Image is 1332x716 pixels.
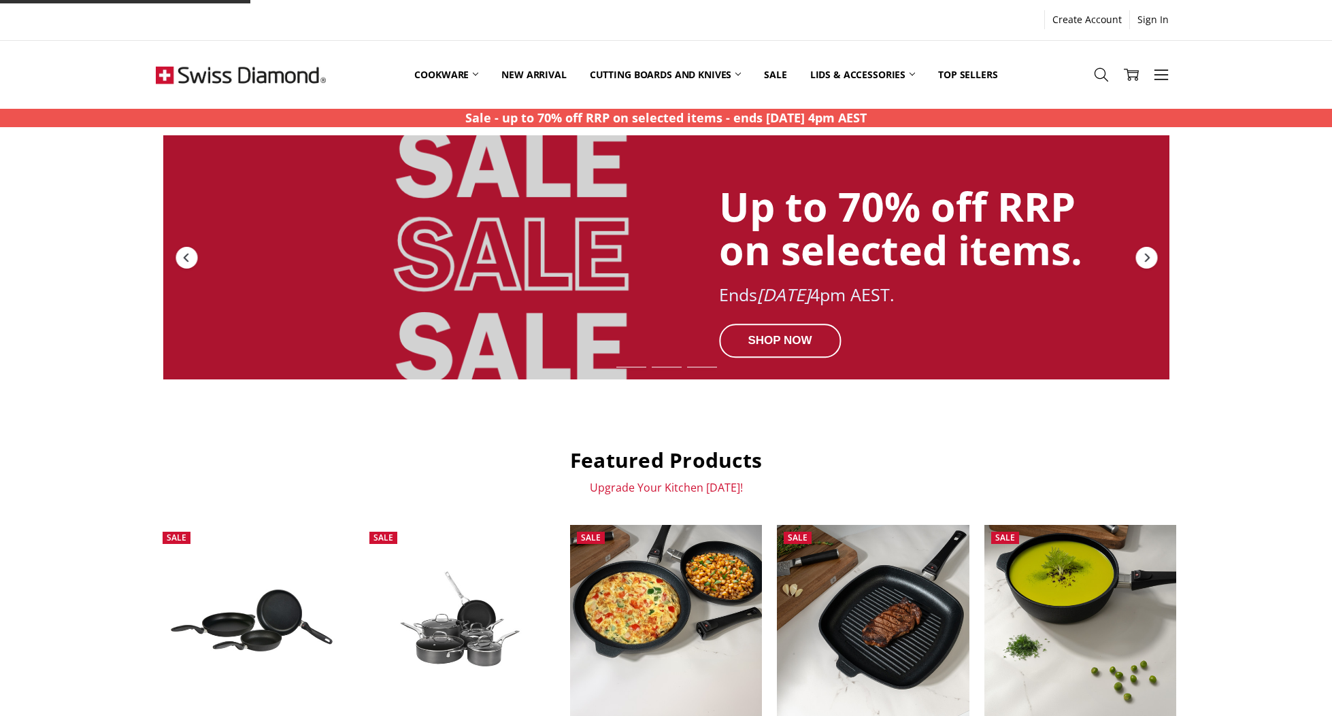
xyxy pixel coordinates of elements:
[752,44,798,105] a: Sale
[995,532,1015,543] span: Sale
[465,109,867,126] strong: Sale - up to 70% off RRP on selected items - ends [DATE] 4pm AEST
[373,532,393,543] span: Sale
[719,184,1084,273] div: Up to 70% off RRP on selected items.
[163,135,1169,379] a: Redirect to https://swissdiamond.com.au/cookware/shop-by-collection/premium-steel-dlx/
[167,532,186,543] span: Sale
[578,44,753,105] a: Cutting boards and knives
[363,556,554,685] img: Swiss Diamond Hard Anodised 5 pc set (20 & 28cm fry pan, 16cm sauce pan w lid, 24x7cm saute pan w...
[788,532,807,543] span: Sale
[174,245,199,269] div: Previous
[799,44,927,105] a: Lids & Accessories
[156,41,326,109] img: Free Shipping On Every Order
[1130,10,1176,29] a: Sign In
[684,358,719,376] div: Slide 3 of 7
[719,286,1084,305] div: Ends 4pm AEST.
[156,573,348,668] img: XD Nonstick 3 Piece Fry Pan set - 20CM, 24CM & 28CM
[403,44,490,105] a: Cookware
[719,324,841,358] div: SHOP NOW
[1134,245,1159,269] div: Next
[648,358,684,376] div: Slide 2 of 7
[490,44,578,105] a: New arrival
[757,283,810,306] em: [DATE]
[927,44,1009,105] a: Top Sellers
[156,447,1176,473] h2: Featured Products
[581,532,601,543] span: Sale
[156,481,1176,494] p: Upgrade Your Kitchen [DATE]!
[613,358,648,376] div: Slide 1 of 7
[1045,10,1129,29] a: Create Account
